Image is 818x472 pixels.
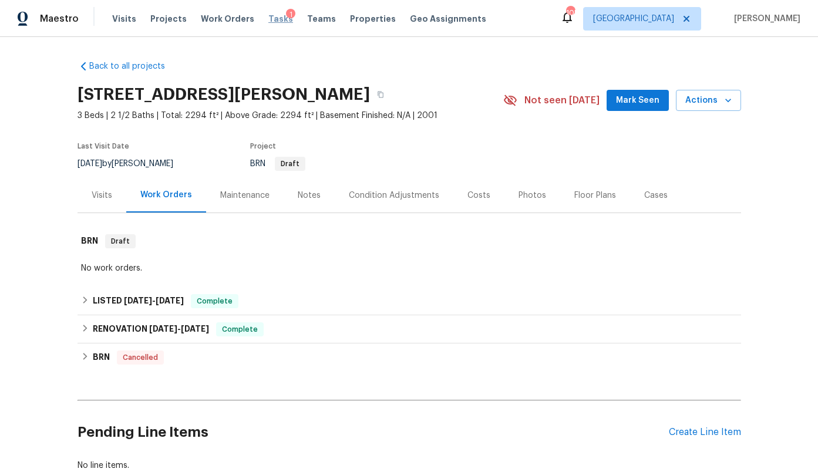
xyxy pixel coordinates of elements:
a: Back to all projects [78,60,190,72]
button: Actions [676,90,741,112]
div: Costs [467,190,490,201]
div: by [PERSON_NAME] [78,157,187,171]
h6: RENOVATION [93,322,209,336]
span: Cancelled [118,352,163,363]
span: Last Visit Date [78,143,129,150]
span: Complete [192,295,237,307]
span: Project [250,143,276,150]
span: [DATE] [124,296,152,305]
span: [DATE] [78,160,102,168]
span: BRN [250,160,305,168]
span: Properties [350,13,396,25]
div: LISTED [DATE]-[DATE]Complete [78,287,741,315]
div: BRN Draft [78,222,741,260]
span: Complete [217,323,262,335]
span: [PERSON_NAME] [729,13,800,25]
span: Tasks [268,15,293,23]
div: Notes [298,190,321,201]
div: No line items. [78,460,741,471]
h6: BRN [81,234,98,248]
div: Work Orders [140,189,192,201]
span: Draft [106,235,134,247]
div: Condition Adjustments [349,190,439,201]
div: Maintenance [220,190,270,201]
span: Teams [307,13,336,25]
span: [DATE] [156,296,184,305]
span: Actions [685,93,732,108]
span: [DATE] [149,325,177,333]
span: Projects [150,13,187,25]
span: Work Orders [201,13,254,25]
div: Cases [644,190,668,201]
div: Visits [92,190,112,201]
h6: LISTED [93,294,184,308]
h2: [STREET_ADDRESS][PERSON_NAME] [78,89,370,100]
span: Not seen [DATE] [524,95,600,106]
h6: BRN [93,350,110,365]
div: RENOVATION [DATE]-[DATE]Complete [78,315,741,343]
div: BRN Cancelled [78,343,741,372]
div: 1 [286,9,295,21]
span: Draft [276,160,304,167]
h2: Pending Line Items [78,405,669,460]
div: Floor Plans [574,190,616,201]
span: Mark Seen [616,93,659,108]
span: Maestro [40,13,79,25]
span: Visits [112,13,136,25]
div: Photos [519,190,546,201]
span: Geo Assignments [410,13,486,25]
span: [GEOGRAPHIC_DATA] [593,13,674,25]
span: 3 Beds | 2 1/2 Baths | Total: 2294 ft² | Above Grade: 2294 ft² | Basement Finished: N/A | 2001 [78,110,503,122]
span: [DATE] [181,325,209,333]
div: 105 [566,7,574,19]
span: - [124,296,184,305]
button: Copy Address [370,84,391,105]
div: Create Line Item [669,427,741,438]
span: - [149,325,209,333]
button: Mark Seen [607,90,669,112]
div: No work orders. [81,262,738,274]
